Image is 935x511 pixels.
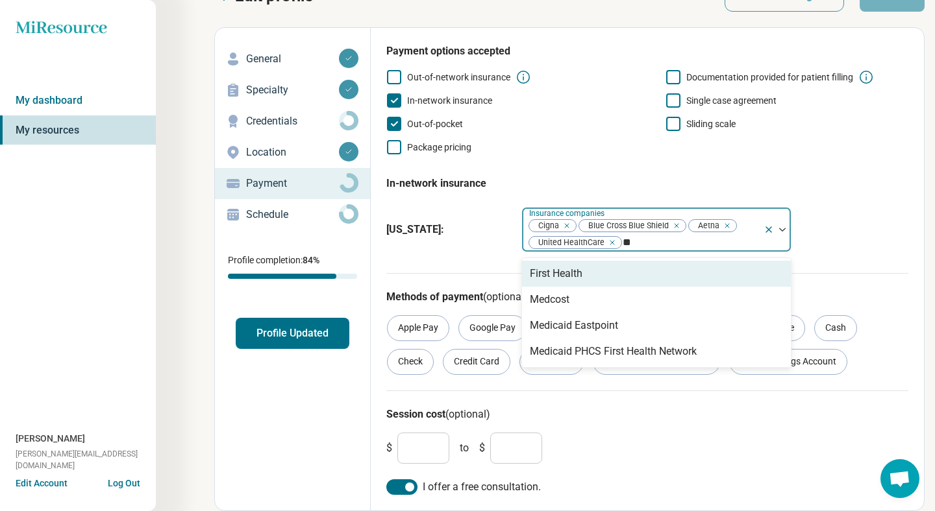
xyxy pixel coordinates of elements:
a: Specialty [215,75,370,106]
span: Out-of-network insurance [407,72,510,82]
span: $ [479,440,485,456]
div: Open chat [880,459,919,498]
span: to [460,440,469,456]
span: $ [386,440,392,456]
p: Location [246,145,339,160]
div: Credit Card [443,349,510,375]
p: Payment [246,176,339,191]
p: General [246,51,339,67]
div: Google Pay [458,315,527,341]
legend: In-network insurance [386,165,486,202]
p: Schedule [246,207,339,222]
span: Out-of-pocket [407,119,463,129]
span: (optional) [483,291,528,303]
h3: Session cost [386,407,908,422]
div: Medicaid Eastpoint [530,318,618,333]
span: Package pricing [407,142,471,152]
div: Profile completion: [215,246,370,287]
p: Credentials [246,113,339,129]
span: 84 % [303,255,319,265]
div: Profile completion [228,274,357,279]
label: Insurance companies [529,209,607,218]
span: Single case agreement [686,95,777,106]
div: Debit Card [519,349,584,375]
span: In-network insurance [407,95,492,106]
label: I offer a free consultation. [386,479,908,495]
span: [PERSON_NAME][EMAIL_ADDRESS][DOMAIN_NAME] [16,448,156,471]
div: Medcost [530,292,569,307]
span: Sliding scale [686,119,736,129]
span: Cigna [529,220,563,232]
div: Cash [814,315,857,341]
h3: Payment options accepted [386,43,908,59]
a: Payment [215,168,370,199]
div: Apple Pay [387,315,449,341]
a: General [215,43,370,75]
a: Schedule [215,199,370,230]
span: [PERSON_NAME] [16,432,85,446]
button: Profile Updated [236,318,349,349]
span: Documentation provided for patient filling [686,72,853,82]
span: Blue Cross Blue Shield [579,220,673,232]
p: Specialty [246,82,339,98]
span: [US_STATE] : [386,222,511,237]
button: Log Out [108,477,140,487]
h3: Methods of payment [386,289,908,305]
button: Edit Account [16,477,68,490]
a: Location [215,137,370,168]
div: First Health [530,266,582,281]
span: United HealthCare [529,237,608,249]
span: Aetna [689,220,723,232]
a: Credentials [215,106,370,137]
div: Medicaid PHCS First Health Network [530,344,697,359]
div: Check [387,349,434,375]
span: (optional) [445,408,490,420]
